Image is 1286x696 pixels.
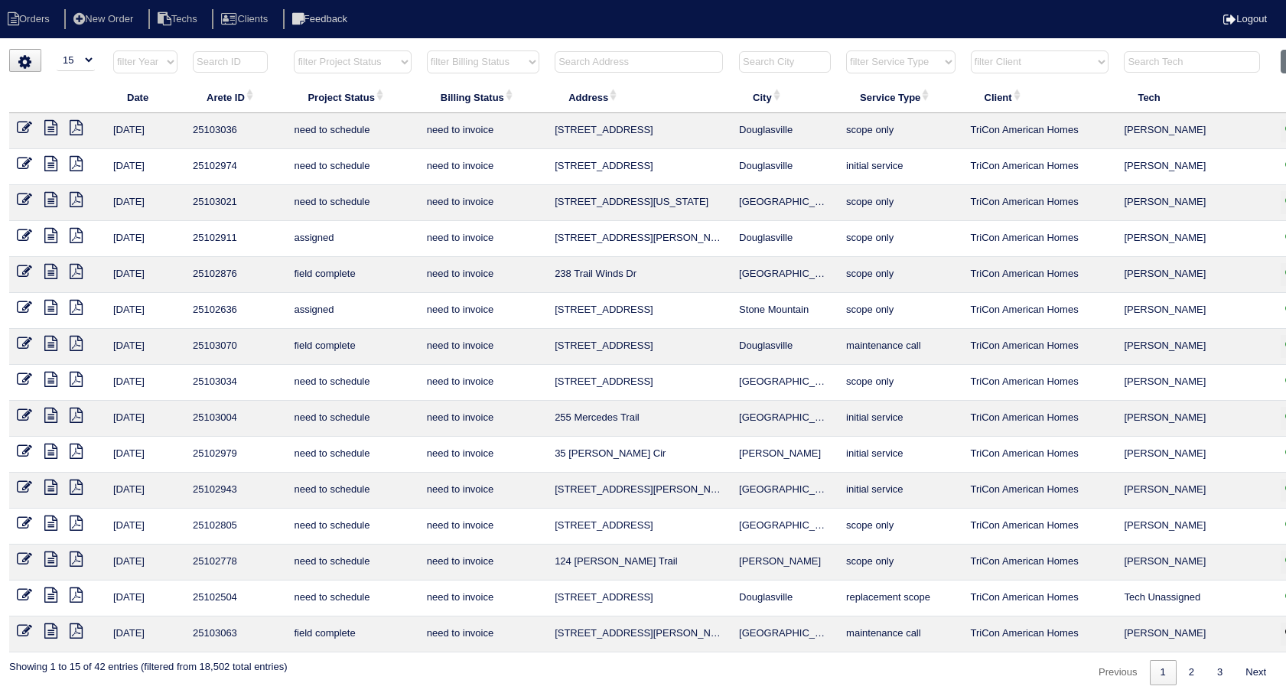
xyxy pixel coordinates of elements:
td: 25102943 [185,473,286,509]
td: need to invoice [419,257,547,293]
li: Clients [212,9,280,30]
a: Clients [212,13,280,24]
th: City: activate to sort column ascending [731,81,838,113]
td: need to invoice [419,113,547,149]
td: scope only [838,185,962,221]
td: 25102805 [185,509,286,545]
td: [PERSON_NAME] [1116,616,1273,652]
td: [PERSON_NAME] [1116,293,1273,329]
td: [STREET_ADDRESS] [547,581,731,616]
td: [DATE] [106,437,185,473]
td: need to schedule [286,545,418,581]
td: TriCon American Homes [963,149,1117,185]
td: [DATE] [106,329,185,365]
td: 25103070 [185,329,286,365]
td: need to invoice [419,401,547,437]
li: Techs [148,9,210,30]
td: [PERSON_NAME] [731,437,838,473]
td: [PERSON_NAME] [1116,149,1273,185]
td: TriCon American Homes [963,581,1117,616]
td: [DATE] [106,185,185,221]
td: need to invoice [419,509,547,545]
td: TriCon American Homes [963,545,1117,581]
td: need to invoice [419,365,547,401]
td: need to invoice [419,545,547,581]
td: Douglasville [731,149,838,185]
td: maintenance call [838,329,962,365]
td: [STREET_ADDRESS][PERSON_NAME] [547,616,731,652]
a: 1 [1150,660,1177,685]
td: [PERSON_NAME] [1116,257,1273,293]
td: Tech Unassigned [1116,581,1273,616]
td: [STREET_ADDRESS] [547,509,731,545]
td: TriCon American Homes [963,401,1117,437]
td: [DATE] [106,257,185,293]
th: Address: activate to sort column ascending [547,81,731,113]
td: need to invoice [419,185,547,221]
td: 25102778 [185,545,286,581]
td: [PERSON_NAME] [1116,401,1273,437]
td: 238 Trail Winds Dr [547,257,731,293]
td: field complete [286,257,418,293]
th: Client: activate to sort column ascending [963,81,1117,113]
td: [STREET_ADDRESS] [547,149,731,185]
td: Douglasville [731,221,838,257]
td: TriCon American Homes [963,365,1117,401]
td: [PERSON_NAME] [1116,329,1273,365]
td: scope only [838,257,962,293]
th: Billing Status: activate to sort column ascending [419,81,547,113]
td: TriCon American Homes [963,473,1117,509]
td: [STREET_ADDRESS][PERSON_NAME] [547,473,731,509]
a: Previous [1088,660,1148,685]
td: scope only [838,509,962,545]
td: [PERSON_NAME] [1116,113,1273,149]
td: [DATE] [106,221,185,257]
td: replacement scope [838,581,962,616]
td: [PERSON_NAME] [1116,185,1273,221]
td: 25102504 [185,581,286,616]
td: TriCon American Homes [963,293,1117,329]
input: Search Tech [1124,51,1260,73]
td: [PERSON_NAME] [1116,473,1273,509]
td: Douglasville [731,113,838,149]
td: scope only [838,113,962,149]
th: Tech [1116,81,1273,113]
td: Stone Mountain [731,293,838,329]
td: [GEOGRAPHIC_DATA] [731,185,838,221]
td: [DATE] [106,473,185,509]
td: 124 [PERSON_NAME] Trail [547,545,731,581]
td: [GEOGRAPHIC_DATA] [731,616,838,652]
td: [GEOGRAPHIC_DATA] [731,401,838,437]
td: TriCon American Homes [963,221,1117,257]
div: Showing 1 to 15 of 42 entries (filtered from 18,502 total entries) [9,652,287,674]
a: 3 [1206,660,1233,685]
td: [DATE] [106,509,185,545]
td: [PERSON_NAME] [1116,545,1273,581]
td: need to invoice [419,473,547,509]
td: need to invoice [419,581,547,616]
td: [STREET_ADDRESS] [547,293,731,329]
td: scope only [838,545,962,581]
td: 25102979 [185,437,286,473]
td: initial service [838,149,962,185]
td: [GEOGRAPHIC_DATA] [731,365,838,401]
td: 25102974 [185,149,286,185]
td: need to invoice [419,329,547,365]
td: [DATE] [106,581,185,616]
td: TriCon American Homes [963,113,1117,149]
input: Search City [739,51,831,73]
td: [DATE] [106,149,185,185]
td: [PERSON_NAME] [1116,365,1273,401]
th: Arete ID: activate to sort column ascending [185,81,286,113]
td: TriCon American Homes [963,185,1117,221]
td: [DATE] [106,113,185,149]
td: need to schedule [286,185,418,221]
td: Douglasville [731,329,838,365]
th: Service Type: activate to sort column ascending [838,81,962,113]
td: [GEOGRAPHIC_DATA] [731,257,838,293]
td: need to schedule [286,401,418,437]
td: assigned [286,221,418,257]
td: need to invoice [419,616,547,652]
td: 25103036 [185,113,286,149]
li: Feedback [283,9,360,30]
